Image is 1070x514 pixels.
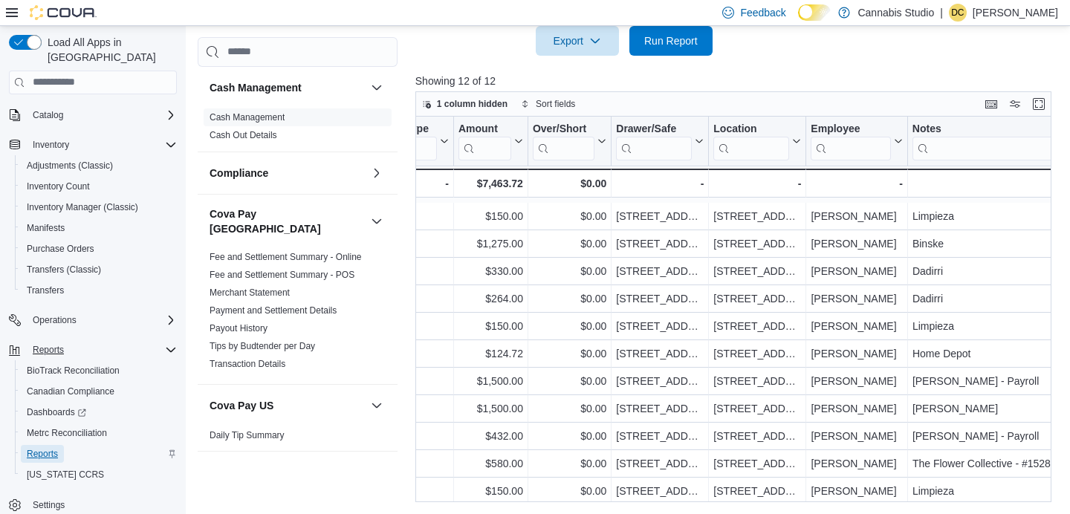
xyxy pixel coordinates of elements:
[616,345,704,362] div: [STREET_ADDRESS]
[210,305,337,316] a: Payment and Settlement Details
[21,445,177,463] span: Reports
[21,362,177,380] span: BioTrack Reconciliation
[33,314,77,326] span: Operations
[713,427,801,445] div: [STREET_ADDRESS]
[533,262,606,280] div: $0.00
[15,464,183,485] button: [US_STATE] CCRS
[533,427,606,445] div: $0.00
[27,406,86,418] span: Dashboards
[415,74,1058,88] p: Showing 12 of 12
[27,222,65,234] span: Manifests
[344,207,449,225] div: Remove Cash
[198,248,398,384] div: Cova Pay [GEOGRAPHIC_DATA]
[713,372,801,390] div: [STREET_ADDRESS]
[21,178,96,195] a: Inventory Count
[616,372,704,390] div: [STREET_ADDRESS]
[3,105,183,126] button: Catalog
[740,5,785,20] span: Feedback
[713,345,801,362] div: [STREET_ADDRESS]
[368,79,386,97] button: Cash Management
[21,261,177,279] span: Transfers (Classic)
[21,362,126,380] a: BioTrack Reconciliation
[3,310,183,331] button: Operations
[21,424,177,442] span: Metrc Reconciliation
[713,122,789,136] div: Location
[27,496,71,514] a: Settings
[27,341,177,359] span: Reports
[811,345,902,362] div: [PERSON_NAME]
[616,122,704,160] button: Drawer/Safe
[21,383,120,400] a: Canadian Compliance
[27,106,177,124] span: Catalog
[27,201,138,213] span: Inventory Manager (Classic)
[27,311,177,329] span: Operations
[21,403,177,421] span: Dashboards
[21,282,177,299] span: Transfers
[21,466,177,484] span: Washington CCRS
[210,430,285,440] a: Daily Tip Summary
[533,290,606,308] div: $0.00
[210,398,365,413] button: Cova Pay US
[21,445,64,463] a: Reports
[458,175,523,192] div: $7,463.72
[857,4,934,22] p: Cannabis Studio
[811,122,902,160] button: Employee
[210,287,290,298] a: Merchant Statement
[533,345,606,362] div: $0.00
[458,122,511,136] div: Amount
[713,235,801,253] div: [STREET_ADDRESS]
[713,400,801,417] div: [STREET_ADDRESS]
[27,448,58,460] span: Reports
[210,130,277,140] a: Cash Out Details
[713,122,789,160] div: Location
[458,122,511,160] div: Amount
[198,108,398,152] div: Cash Management
[21,282,70,299] a: Transfers
[644,33,698,48] span: Run Report
[616,262,704,280] div: [STREET_ADDRESS]
[210,322,267,334] span: Payout History
[15,238,183,259] button: Purchase Orders
[616,290,704,308] div: [STREET_ADDRESS]
[210,129,277,141] span: Cash Out Details
[210,269,354,281] span: Fee and Settlement Summary - POS
[344,122,437,136] div: Transaction Type
[42,35,177,65] span: Load All Apps in [GEOGRAPHIC_DATA]
[3,339,183,360] button: Reports
[344,122,437,160] div: Transaction Type
[210,80,302,95] h3: Cash Management
[344,317,449,335] div: Remove Cash
[210,166,365,180] button: Compliance
[27,469,104,481] span: [US_STATE] CCRS
[629,26,713,56] button: Run Report
[949,4,967,22] div: Daniel Castillo
[27,341,70,359] button: Reports
[210,251,362,263] span: Fee and Settlement Summary - Online
[811,122,890,160] div: Employee
[27,311,82,329] button: Operations
[21,383,177,400] span: Canadian Compliance
[616,427,704,445] div: [STREET_ADDRESS]
[15,402,183,423] a: Dashboards
[713,455,801,472] div: [STREET_ADDRESS]
[533,455,606,472] div: $0.00
[616,482,704,500] div: [STREET_ADDRESS]
[811,455,902,472] div: [PERSON_NAME]
[21,240,100,258] a: Purchase Orders
[811,175,902,192] div: -
[15,423,183,443] button: Metrc Reconciliation
[210,340,315,352] span: Tips by Budtender per Day
[210,398,273,413] h3: Cova Pay US
[811,482,902,500] div: [PERSON_NAME]
[27,136,177,154] span: Inventory
[533,122,594,160] div: Over/Short
[344,235,449,253] div: Remove Cash
[344,175,449,192] div: -
[33,139,69,151] span: Inventory
[30,5,97,20] img: Cova
[458,345,523,362] div: $124.72
[973,4,1058,22] p: [PERSON_NAME]
[951,4,964,22] span: DC
[713,207,801,225] div: [STREET_ADDRESS]
[713,317,801,335] div: [STREET_ADDRESS]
